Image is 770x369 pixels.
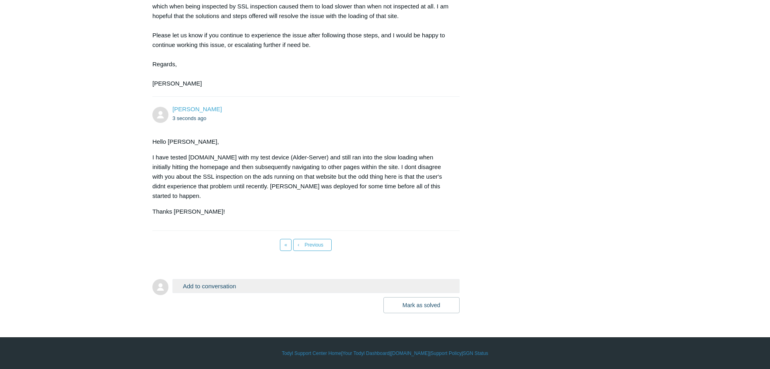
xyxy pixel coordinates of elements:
a: [DOMAIN_NAME] [391,350,429,357]
span: Joseph Mathieu [172,106,222,112]
p: Thanks [PERSON_NAME]! [152,207,452,216]
a: [PERSON_NAME] [172,106,222,112]
p: Hello [PERSON_NAME], [152,137,452,147]
a: Your Todyl Dashboard [342,350,389,357]
div: | | | | [152,350,618,357]
a: SGN Status [463,350,488,357]
span: « [284,242,287,248]
time: 08/21/2025, 11:01 [172,115,207,121]
button: Mark as solved [383,297,460,313]
a: Support Policy [431,350,462,357]
a: Todyl Support Center Home [282,350,341,357]
button: Add to conversation [172,279,460,293]
span: ‹ [298,242,299,248]
span: Previous [305,242,324,248]
a: Previous [293,239,332,251]
p: I have tested [DOMAIN_NAME] with my test device (Alder-Server) and still ran into the slow loadin... [152,153,452,201]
